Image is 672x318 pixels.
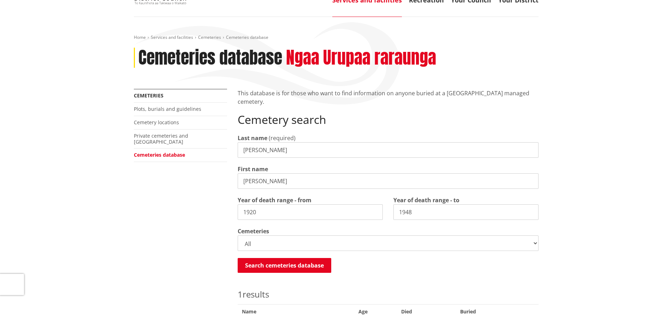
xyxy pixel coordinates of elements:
h1: Cemeteries database [138,48,282,68]
a: Plots, burials and guidelines [134,106,201,112]
input: e.g. John [238,173,539,189]
h2: Ngaa Urupaa raraunga [286,48,436,68]
a: Cemeteries database [134,151,185,158]
span: Cemeteries database [226,34,268,40]
nav: breadcrumb [134,35,539,41]
span: 1 [238,288,243,300]
a: Private cemeteries and [GEOGRAPHIC_DATA] [134,132,188,145]
label: Cemeteries [238,227,269,235]
label: Year of death range - to [393,196,459,204]
label: Last name [238,134,267,142]
label: Year of death range - from [238,196,311,204]
span: (required) [269,134,296,142]
button: Search cemeteries database [238,258,331,273]
a: Home [134,34,146,40]
iframe: Messenger Launcher [640,288,665,314]
input: e.g. 2025 [393,204,539,220]
a: Cemetery locations [134,119,179,126]
input: e.g. Smith [238,142,539,158]
label: First name [238,165,268,173]
input: e.g. 1860 [238,204,383,220]
p: This database is for those who want to find information on anyone buried at a [GEOGRAPHIC_DATA] m... [238,89,539,106]
a: Cemeteries [198,34,221,40]
a: Services and facilities [151,34,193,40]
a: Cemeteries [134,92,163,99]
h2: Cemetery search [238,113,539,126]
p: results [238,288,539,301]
